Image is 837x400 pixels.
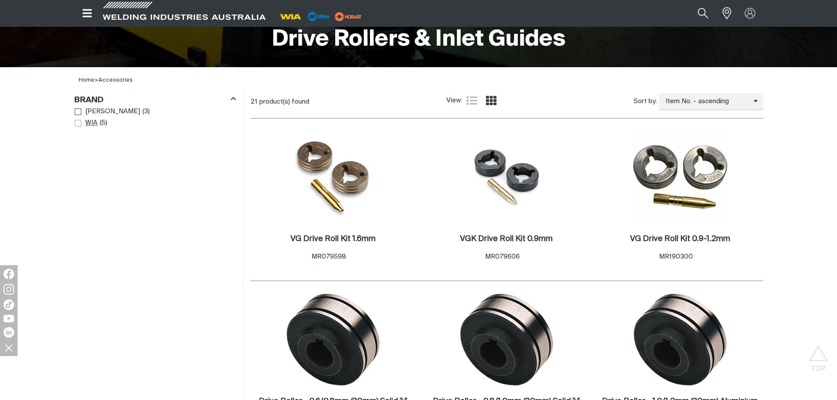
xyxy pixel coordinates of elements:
[85,107,140,117] span: [PERSON_NAME]
[290,234,376,244] a: VG Drive Roll Kit 1.6mm
[75,117,98,129] a: WIA
[808,345,828,365] button: Scroll to top
[98,77,133,83] a: Accessories
[659,253,693,260] span: MR190300
[94,77,98,83] span: >
[633,292,727,386] img: Drive Roller - 1.0/1.2mm (30mm) Aluminium 'U' Groove
[633,130,727,224] img: VG Drive Roll Kit 0.9-1.2mm
[659,97,754,107] span: Item No. - ascending
[286,292,380,386] img: Drive Roller - 0.6/0.8mm (30mm) Solid 'V' Groove
[446,96,462,106] span: View:
[460,135,554,220] img: VGK Drive Roll Kit 0.9mm
[677,4,717,23] input: Product name or item number...
[4,327,14,338] img: LinkedIn
[688,4,718,23] button: Search products
[630,234,730,244] a: VG Drive Roll Kit 0.9-1.2mm
[74,95,104,105] h3: Brand
[1,340,16,355] img: hide socials
[250,90,763,113] section: Product list controls
[332,10,364,23] img: miller
[272,25,565,54] h1: Drive Rollers & Inlet Guides
[460,235,553,243] h2: VGK Drive Roll Kit 0.9mm
[312,253,346,260] span: MR079598
[288,130,377,224] img: VG Drive Roll Kit 1.6mm
[79,77,94,83] a: Home
[460,292,554,386] img: Drive Roller - 0.8/1.0mm (30mm) Solid 'V' Groove
[290,235,376,243] h2: VG Drive Roll Kit 1.6mm
[4,284,14,295] img: Instagram
[485,253,520,260] span: MR079606
[75,106,236,129] ul: Brand
[460,234,553,244] a: VGK Drive Roll Kit 0.9mm
[250,97,446,106] div: 21
[75,106,141,118] a: [PERSON_NAME]
[4,299,14,310] img: TikTok
[634,97,657,107] span: Sort by:
[259,98,309,105] span: product(s) found
[4,315,14,322] img: YouTube
[85,118,98,128] span: WIA
[74,94,236,105] div: Brand
[467,95,477,106] a: List view
[332,13,364,20] a: miller
[630,235,730,243] h2: VG Drive Roll Kit 0.9-1.2mm
[4,269,14,279] img: Facebook
[74,90,236,130] aside: Filters
[100,118,107,128] span: ( 5 )
[142,107,150,117] span: ( 3 )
